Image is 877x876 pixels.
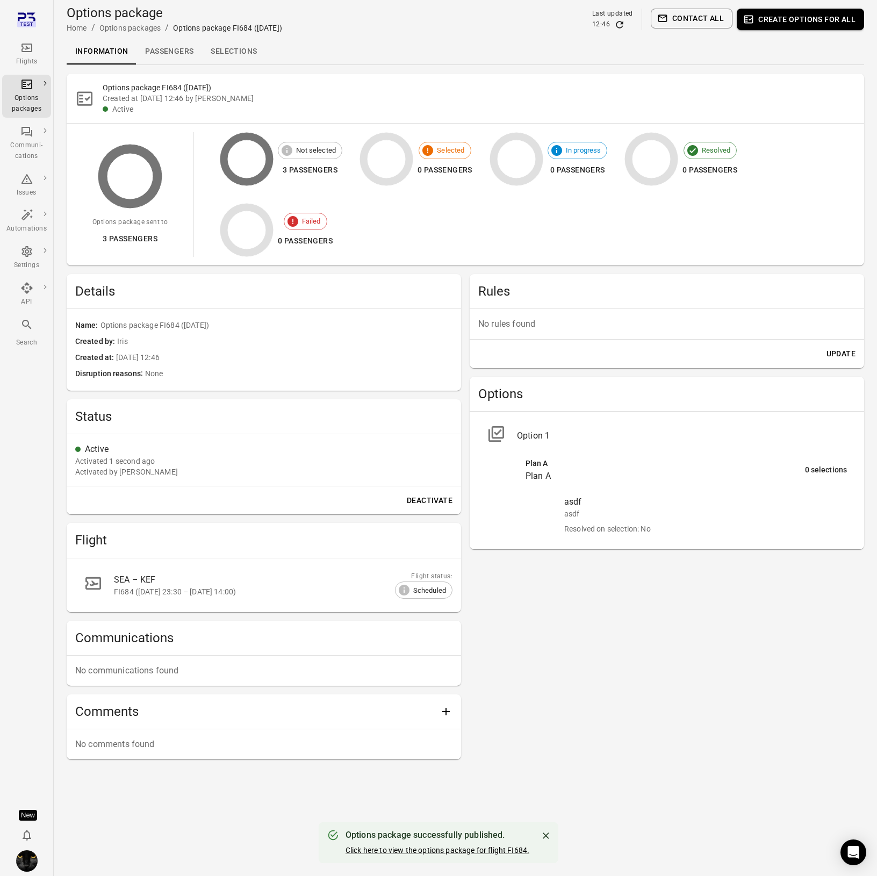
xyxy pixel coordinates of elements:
[6,338,47,348] div: Search
[6,260,47,271] div: Settings
[92,232,168,246] div: 3 passengers
[418,163,472,177] div: 0 passengers
[75,456,155,466] div: 29 Aug 2025 12:46
[75,629,452,647] h2: Communications
[2,75,51,118] a: Options packages
[592,9,633,19] div: Last updated
[346,846,529,855] a: Click here to view the options package for flight FI684.
[2,38,51,70] a: Flights
[75,320,100,332] span: Name
[16,850,38,872] img: images
[592,19,610,30] div: 12:46
[296,216,327,227] span: Failed
[75,368,145,380] span: Disruption reasons
[526,458,805,470] div: Plan A
[822,344,860,364] button: Update
[116,352,452,364] span: [DATE] 12:46
[91,21,95,34] li: /
[67,4,282,21] h1: Options package
[67,39,864,64] div: Local navigation
[805,464,847,476] div: 0 selections
[737,9,864,30] button: Create options for all
[435,701,457,722] button: Add comment
[538,828,554,844] button: Close
[696,145,736,156] span: Resolved
[614,19,625,30] button: Refresh data
[67,21,282,34] nav: Breadcrumbs
[526,470,805,483] div: Plan A
[136,39,202,64] a: Passengers
[6,140,47,162] div: Communi-cations
[75,532,452,549] h2: Flight
[85,443,452,456] div: Active
[114,586,427,597] div: FI684 ([DATE] 23:30 – [DATE] 14:00)
[478,385,856,403] h2: Options
[67,24,87,32] a: Home
[202,39,265,64] a: Selections
[75,283,452,300] h2: Details
[103,93,856,104] div: Created at [DATE] 12:46 by [PERSON_NAME]
[548,163,608,177] div: 0 passengers
[560,145,607,156] span: In progress
[75,738,452,751] p: No comments found
[840,839,866,865] div: Open Intercom Messenger
[19,810,37,821] div: Tooltip anchor
[173,23,282,33] div: Options package FI684 ([DATE])
[99,24,161,32] a: Options packages
[2,169,51,202] a: Issues
[165,21,169,34] li: /
[2,122,51,165] a: Communi-cations
[278,163,342,177] div: 3 passengers
[2,278,51,311] a: API
[75,336,117,348] span: Created by
[682,163,737,177] div: 0 passengers
[2,315,51,351] button: Search
[564,523,847,534] div: Resolved on selection: No
[395,571,452,582] div: Flight status:
[564,508,847,519] div: asdf
[103,82,856,93] h2: Options package FI684 ([DATE])
[12,846,42,876] button: Iris
[6,93,47,114] div: Options packages
[407,585,452,596] span: Scheduled
[100,320,452,332] span: Options package FI684 ([DATE])
[278,234,333,248] div: 0 passengers
[145,368,452,380] span: None
[6,297,47,307] div: API
[112,104,856,114] div: Active
[117,336,452,348] span: Iris
[16,824,38,846] button: Notifications
[114,573,427,586] div: SEA – KEF
[75,567,452,604] a: SEA – KEFFI684 ([DATE] 23:30 – [DATE] 14:00)
[2,242,51,274] a: Settings
[75,703,435,720] h2: Comments
[2,205,51,238] a: Automations
[402,491,457,511] button: Deactivate
[651,9,732,28] button: Contact all
[478,283,856,300] h2: Rules
[478,318,856,331] p: No rules found
[75,664,452,677] p: No communications found
[67,39,136,64] a: Information
[346,829,529,842] div: Options package successfully published.
[6,188,47,198] div: Issues
[564,496,847,508] div: asdf
[290,145,342,156] span: Not selected
[517,429,847,442] div: Option 1
[75,408,452,425] h2: Status
[92,217,168,228] div: Options package sent to
[431,145,470,156] span: Selected
[75,466,178,477] div: Activated by [PERSON_NAME]
[75,352,116,364] span: Created at
[6,56,47,67] div: Flights
[6,224,47,234] div: Automations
